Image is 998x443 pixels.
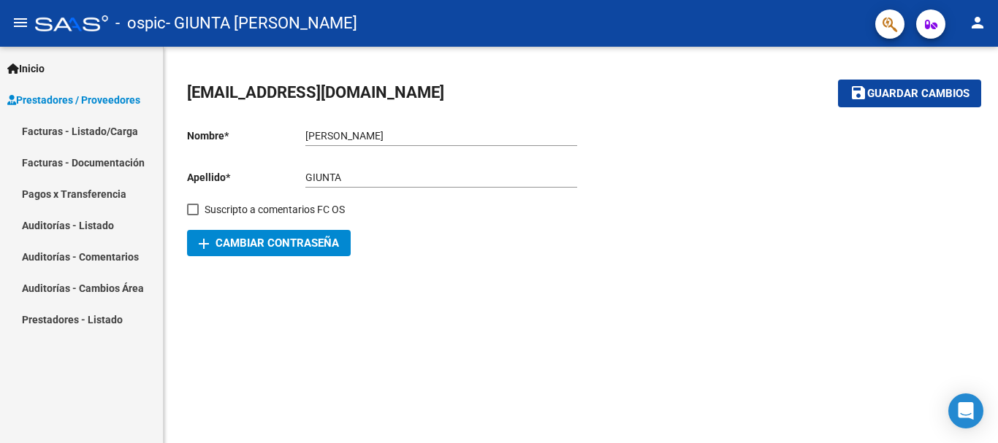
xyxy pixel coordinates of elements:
span: Guardar cambios [867,88,970,101]
span: Inicio [7,61,45,77]
mat-icon: save [850,84,867,101]
span: - GIUNTA [PERSON_NAME] [166,7,357,39]
span: [EMAIL_ADDRESS][DOMAIN_NAME] [187,83,444,101]
span: Prestadores / Proveedores [7,92,140,108]
span: Cambiar Contraseña [199,236,339,250]
p: Apellido [187,169,305,185]
p: Nombre [187,128,305,144]
button: Guardar cambios [838,80,981,107]
mat-icon: menu [12,14,29,31]
span: - ospic [115,7,166,39]
mat-icon: person [969,14,986,31]
mat-icon: add [195,235,213,253]
button: Cambiar Contraseña [187,230,351,256]
div: Open Intercom Messenger [948,393,983,428]
span: Suscripto a comentarios FC OS [205,201,345,218]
